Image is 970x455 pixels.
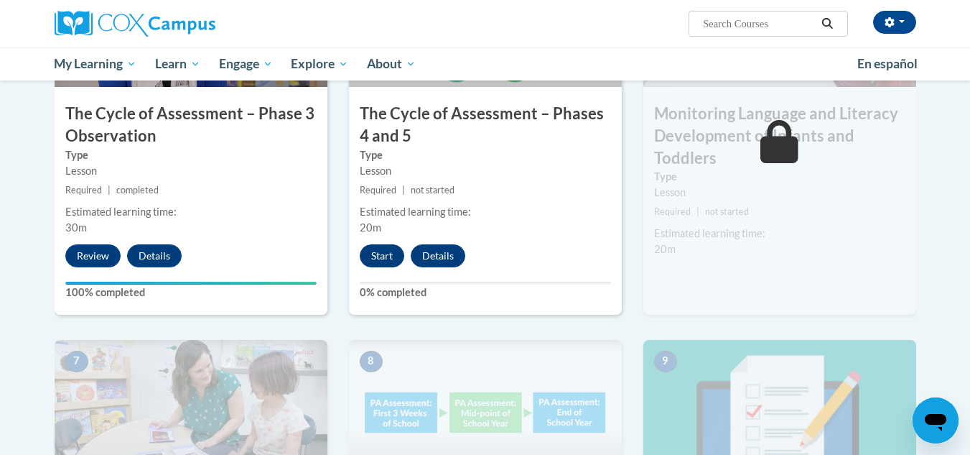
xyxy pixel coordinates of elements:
button: Account Settings [873,11,916,34]
h3: The Cycle of Assessment – Phase 3 Observation [55,103,327,147]
img: Cox Campus [55,11,215,37]
div: Lesson [360,163,611,179]
span: | [696,206,699,217]
span: Engage [219,55,273,73]
div: Lesson [65,163,317,179]
div: Estimated learning time: [360,204,611,220]
span: Required [360,185,396,196]
div: Estimated learning time: [65,204,317,220]
div: Main menu [33,47,938,81]
span: Required [65,185,102,196]
label: Type [654,169,905,185]
label: Type [65,147,317,163]
button: Search [816,15,838,32]
span: 9 [654,351,677,372]
div: Lesson [654,185,905,201]
a: Engage [210,47,282,81]
span: About [367,55,416,73]
a: My Learning [45,47,146,81]
button: Review [65,244,121,267]
span: 30m [65,221,87,234]
span: En español [857,56,918,71]
span: | [108,185,111,196]
a: Learn [146,47,210,81]
span: Required [654,206,691,217]
div: Your progress [65,282,317,285]
a: Explore [281,47,358,81]
span: 20m [360,221,381,234]
span: 8 [360,351,383,372]
span: Explore [291,55,348,73]
span: My Learning [54,55,136,73]
button: Details [127,244,182,267]
button: Start [360,244,404,267]
input: Search Courses [701,15,816,32]
span: Learn [155,55,200,73]
span: 20m [654,243,676,255]
a: Cox Campus [55,11,327,37]
label: Type [360,147,611,163]
a: About [358,47,425,81]
iframe: Button to launch messaging window [913,397,959,443]
h3: The Cycle of Assessment – Phases 4 and 5 [349,103,622,147]
span: 7 [65,351,88,372]
span: not started [411,185,454,196]
span: not started [705,206,749,217]
span: | [402,185,405,196]
span: completed [116,185,159,196]
label: 100% completed [65,285,317,300]
div: Estimated learning time: [654,226,905,242]
button: Details [411,244,465,267]
label: 0% completed [360,285,611,300]
a: En español [848,49,927,79]
h3: Monitoring Language and Literacy Development of Infants and Toddlers [643,103,916,169]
